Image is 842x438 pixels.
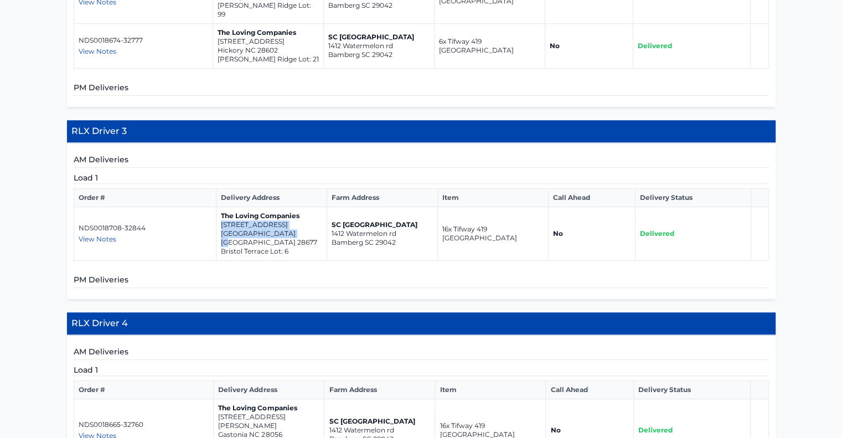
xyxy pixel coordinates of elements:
[549,189,636,207] th: Call Ahead
[74,82,769,96] h5: PM Deliveries
[67,120,776,143] h4: RLX Driver 3
[79,47,116,55] span: View Notes
[79,36,209,45] p: NDS0018674-32777
[218,413,319,430] p: [STREET_ADDRESS][PERSON_NAME]
[332,238,433,247] p: Bamberg SC 29042
[79,224,212,233] p: NDS0018708-32844
[221,212,322,220] p: The Loving Companies
[218,55,319,64] p: [PERSON_NAME] Ridge Lot: 21
[328,33,430,42] p: SC [GEOGRAPHIC_DATA]
[79,420,209,429] p: NDS0018665-32760
[221,229,322,247] p: [GEOGRAPHIC_DATA] [GEOGRAPHIC_DATA] 28677
[74,172,769,184] h5: Load 1
[332,229,433,238] p: 1412 Watermelon rd
[435,24,545,69] td: 6x Tifway 419 [GEOGRAPHIC_DATA]
[74,364,769,376] h5: Load 1
[218,46,319,55] p: Hickory NC 28602
[216,189,327,207] th: Delivery Address
[635,189,751,207] th: Delivery Status
[329,426,430,435] p: 1412 Watermelon rd
[67,312,776,335] h4: RLX Driver 4
[638,426,673,434] span: Delivered
[79,235,116,243] span: View Notes
[74,381,214,399] th: Order #
[553,229,563,238] strong: No
[221,220,322,229] p: [STREET_ADDRESS]
[328,1,430,10] p: Bamberg SC 29042
[328,50,430,59] p: Bamberg SC 29042
[74,346,769,360] h5: AM Deliveries
[74,154,769,168] h5: AM Deliveries
[438,207,549,261] td: 16x Tifway 419 [GEOGRAPHIC_DATA]
[438,189,549,207] th: Item
[435,381,546,399] th: Item
[74,274,769,288] h5: PM Deliveries
[640,229,674,238] span: Delivered
[74,189,216,207] th: Order #
[550,42,560,50] strong: No
[218,37,319,46] p: [STREET_ADDRESS]
[214,381,324,399] th: Delivery Address
[218,1,319,19] p: [PERSON_NAME] Ridge Lot: 99
[328,42,430,50] p: 1412 Watermelon rd
[638,42,672,50] span: Delivered
[327,189,438,207] th: Farm Address
[218,28,319,37] p: The Loving Companies
[221,247,322,256] p: Bristol Terrace Lot: 6
[218,404,319,413] p: The Loving Companies
[633,381,750,399] th: Delivery Status
[329,417,430,426] p: SC [GEOGRAPHIC_DATA]
[550,426,560,434] strong: No
[546,381,634,399] th: Call Ahead
[324,381,435,399] th: Farm Address
[332,220,433,229] p: SC [GEOGRAPHIC_DATA]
